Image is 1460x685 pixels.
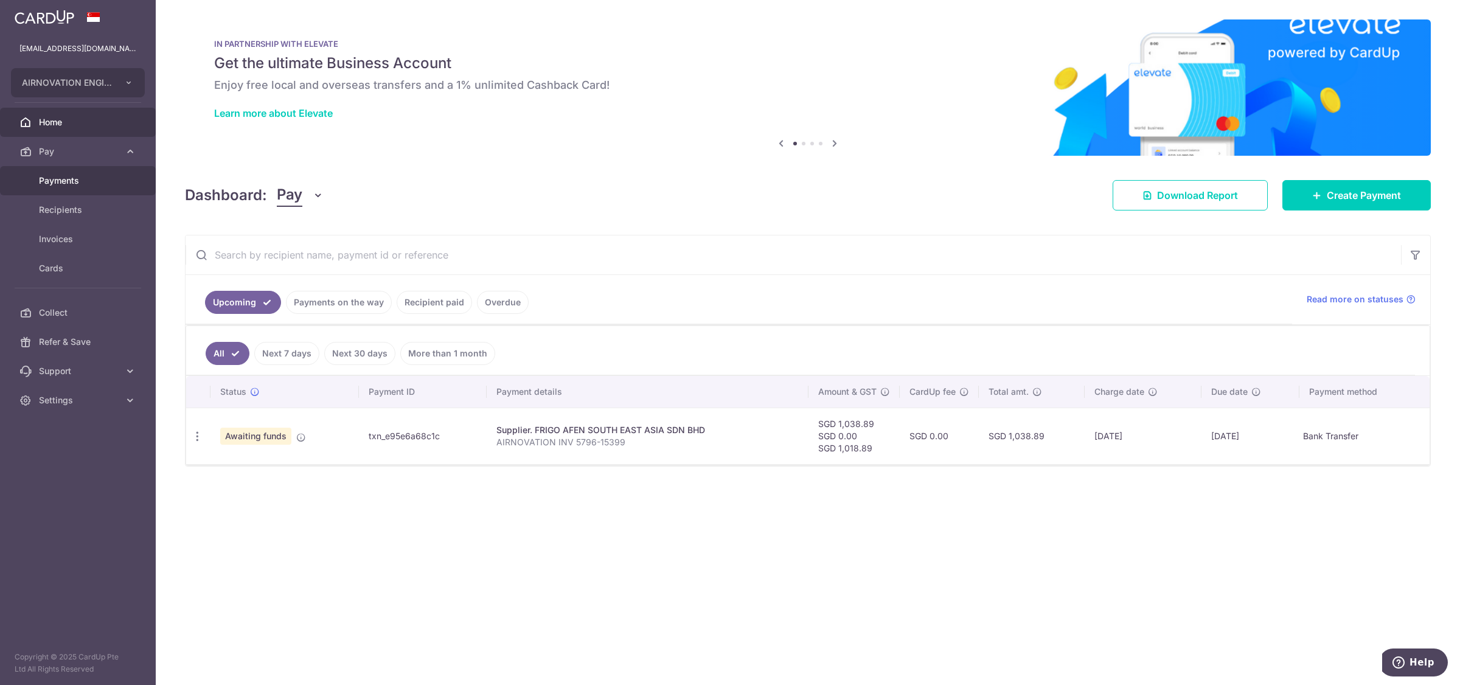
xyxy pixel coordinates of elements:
[11,68,145,97] button: AIRNOVATION ENGINEERING PTE. LTD.
[277,184,302,207] span: Pay
[979,408,1085,464] td: SGD 1,038.89
[39,336,119,348] span: Refer & Save
[1303,431,1358,442] span: translation missing: en.dashboard.dashboard_payments_table.bank_transfer
[214,107,333,119] a: Learn more about Elevate
[400,342,495,365] a: More than 1 month
[205,291,281,314] a: Upcoming
[39,175,119,187] span: Payments
[214,39,1402,49] p: IN PARTNERSHIP WITH ELEVATE
[286,291,392,314] a: Payments on the way
[1307,293,1403,305] span: Read more on statuses
[39,204,119,216] span: Recipients
[1113,180,1268,210] a: Download Report
[359,408,487,464] td: txn_e95e6a68c1c
[1382,648,1448,679] iframe: Opens a widget where you can find more information
[477,291,529,314] a: Overdue
[1094,386,1144,398] span: Charge date
[39,233,119,245] span: Invoices
[989,386,1029,398] span: Total amt.
[277,184,324,207] button: Pay
[808,408,900,464] td: SGD 1,038.89 SGD 0.00 SGD 1,018.89
[39,365,119,377] span: Support
[1307,293,1416,305] a: Read more on statuses
[496,424,799,436] div: Supplier. FRIGO AFEN SOUTH EAST ASIA SDN BHD
[397,291,472,314] a: Recipient paid
[39,262,119,274] span: Cards
[214,78,1402,92] h6: Enjoy free local and overseas transfers and a 1% unlimited Cashback Card!
[39,145,119,158] span: Pay
[19,43,136,55] p: [EMAIL_ADDRESS][DOMAIN_NAME]
[185,184,267,206] h4: Dashboard:
[1157,188,1238,203] span: Download Report
[220,386,246,398] span: Status
[1299,376,1430,408] th: Payment method
[359,376,487,408] th: Payment ID
[1201,408,1299,464] td: [DATE]
[496,436,799,448] p: AIRNOVATION INV 5796-15399
[324,342,395,365] a: Next 30 days
[186,235,1401,274] input: Search by recipient name, payment id or reference
[39,394,119,406] span: Settings
[185,19,1431,156] img: Renovation banner
[214,54,1402,73] h5: Get the ultimate Business Account
[909,386,956,398] span: CardUp fee
[1327,188,1401,203] span: Create Payment
[487,376,808,408] th: Payment details
[1085,408,1201,464] td: [DATE]
[220,428,291,445] span: Awaiting funds
[15,10,74,24] img: CardUp
[1211,386,1248,398] span: Due date
[206,342,249,365] a: All
[39,307,119,319] span: Collect
[254,342,319,365] a: Next 7 days
[900,408,979,464] td: SGD 0.00
[39,116,119,128] span: Home
[1282,180,1431,210] a: Create Payment
[22,77,112,89] span: AIRNOVATION ENGINEERING PTE. LTD.
[818,386,877,398] span: Amount & GST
